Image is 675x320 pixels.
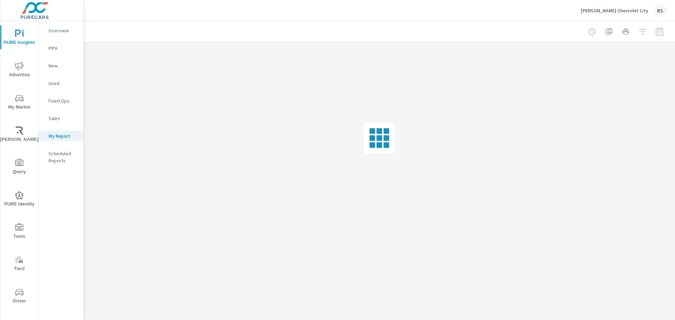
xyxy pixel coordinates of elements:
[2,126,36,144] span: [PERSON_NAME]
[654,4,667,17] div: RS
[49,62,78,69] p: New
[39,96,83,106] div: Fixed Ops
[39,113,83,124] div: Sales
[581,7,648,14] p: [PERSON_NAME] Chevrolet City
[39,60,83,71] div: New
[49,45,78,52] p: PIPA
[49,97,78,104] p: Fixed Ops
[2,30,36,47] span: PURE Insights
[2,223,36,241] span: Tools
[49,80,78,87] p: Used
[2,94,36,111] span: My Market
[39,78,83,89] div: Used
[49,132,78,139] p: My Report
[39,43,83,53] div: PIPA
[49,115,78,122] p: Sales
[39,131,83,141] div: My Report
[49,27,78,34] p: Overview
[2,256,36,273] span: Tier2
[39,148,83,166] div: Scheduled Reports
[49,150,78,164] p: Scheduled Reports
[2,288,36,305] span: Driver
[2,191,36,208] span: PURE Identity
[2,62,36,79] span: Advertise
[2,159,36,176] span: Query
[39,25,83,36] div: Overview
